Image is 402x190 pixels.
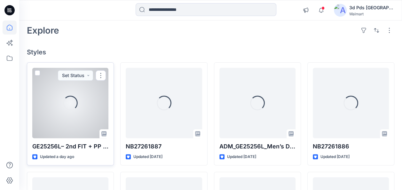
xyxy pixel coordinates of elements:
p: NB27261887 [126,142,202,151]
p: Updated [DATE] [320,154,350,160]
p: Updated [DATE] [227,154,256,160]
h2: Explore [27,25,59,36]
p: Updated [DATE] [133,154,162,160]
p: ADM_GE25256L_Men’s Denim Jacket [219,142,296,151]
p: Updated a day ago [40,154,74,160]
p: NB27261886 [313,142,389,151]
h4: Styles [27,48,394,56]
img: avatar [334,4,347,17]
p: GE25256L– 2nd FIT + PP Men’s Denim Jacket [32,142,108,151]
div: 3d Pds [GEOGRAPHIC_DATA] [349,4,394,12]
div: Walmart [349,12,394,16]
